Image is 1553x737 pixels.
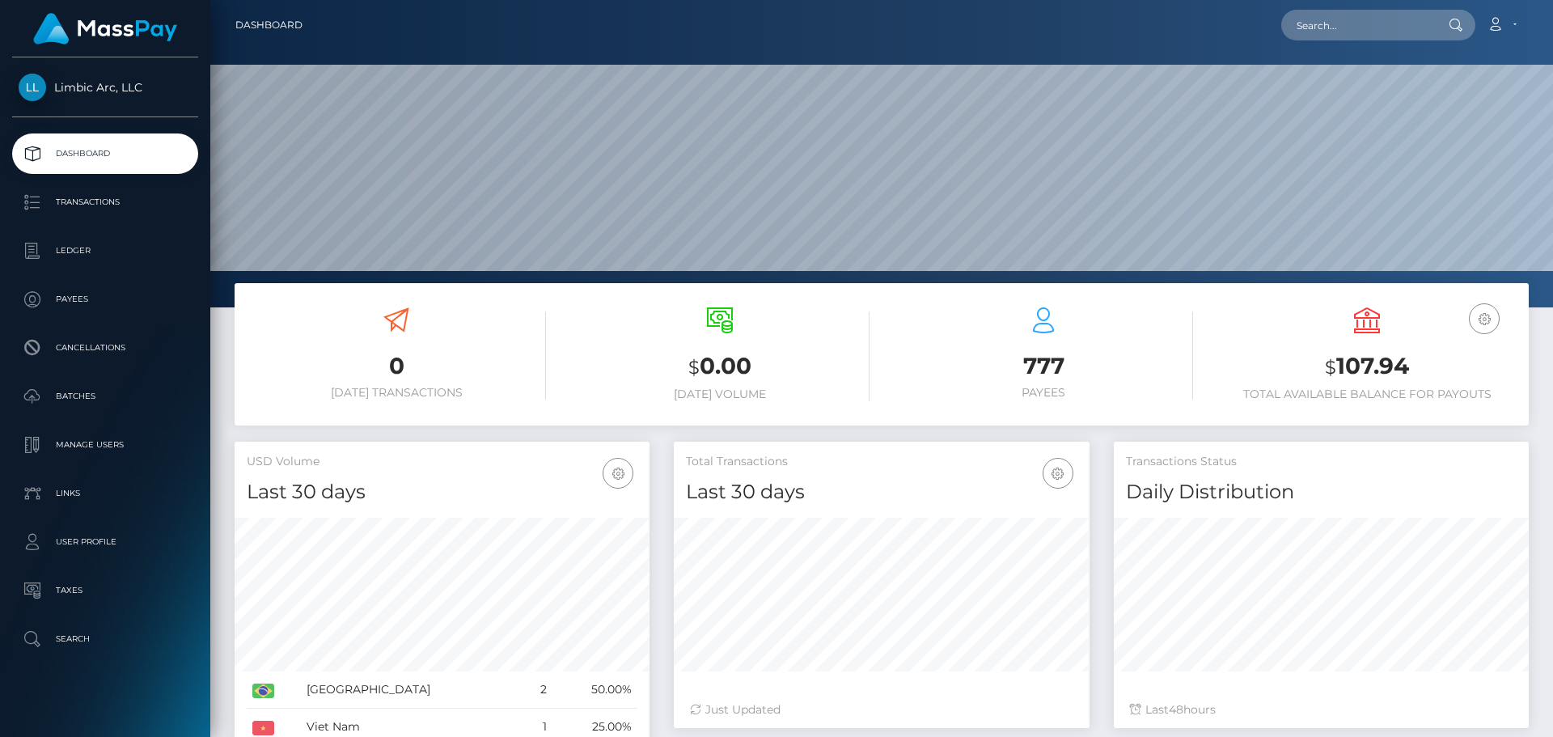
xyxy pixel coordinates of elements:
span: 48 [1169,702,1183,717]
a: Manage Users [12,425,198,465]
div: Just Updated [690,701,1073,718]
small: $ [1325,356,1336,379]
a: Links [12,473,198,514]
input: Search... [1281,10,1433,40]
p: Ledger [19,239,192,263]
h5: Transactions Status [1126,454,1517,470]
h3: 777 [894,350,1193,382]
a: Batches [12,376,198,417]
a: Transactions [12,182,198,222]
p: Batches [19,384,192,409]
h6: [DATE] Transactions [247,386,546,400]
p: Cancellations [19,336,192,360]
p: Taxes [19,578,192,603]
a: User Profile [12,522,198,562]
a: Taxes [12,570,198,611]
p: Payees [19,287,192,311]
p: Dashboard [19,142,192,166]
h5: USD Volume [247,454,637,470]
img: MassPay Logo [33,13,177,44]
td: 2 [523,671,552,709]
small: $ [688,356,700,379]
h4: Daily Distribution [1126,478,1517,506]
td: [GEOGRAPHIC_DATA] [301,671,523,709]
a: Dashboard [12,133,198,174]
h6: [DATE] Volume [570,388,870,401]
p: Transactions [19,190,192,214]
h3: 0.00 [570,350,870,383]
a: Search [12,619,198,659]
h6: Total Available Balance for Payouts [1217,388,1517,401]
a: Dashboard [235,8,303,42]
p: Manage Users [19,433,192,457]
img: VN.png [252,721,274,735]
a: Payees [12,279,198,320]
img: BR.png [252,684,274,698]
h4: Last 30 days [686,478,1077,506]
img: Limbic Arc, LLC [19,74,46,101]
p: Search [19,627,192,651]
h4: Last 30 days [247,478,637,506]
span: Limbic Arc, LLC [12,80,198,95]
p: User Profile [19,530,192,554]
a: Ledger [12,231,198,271]
a: Cancellations [12,328,198,368]
h6: Payees [894,386,1193,400]
td: 50.00% [552,671,637,709]
h5: Total Transactions [686,454,1077,470]
h3: 0 [247,350,546,382]
div: Last hours [1130,701,1513,718]
h3: 107.94 [1217,350,1517,383]
p: Links [19,481,192,506]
